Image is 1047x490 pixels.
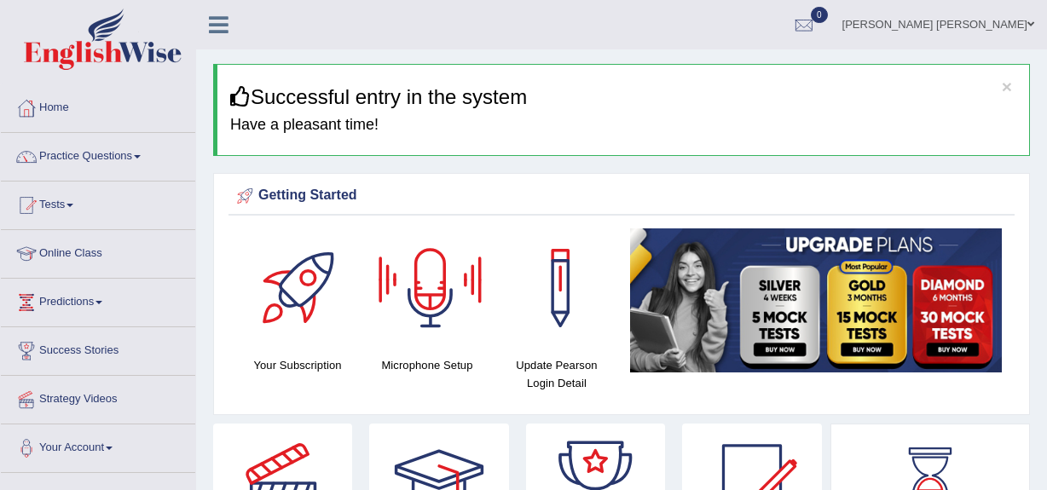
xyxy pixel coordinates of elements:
[230,86,1016,108] h3: Successful entry in the system
[241,356,354,374] h4: Your Subscription
[1,327,195,370] a: Success Stories
[1,424,195,467] a: Your Account
[233,183,1010,209] div: Getting Started
[230,117,1016,134] h4: Have a pleasant time!
[1,376,195,418] a: Strategy Videos
[1,182,195,224] a: Tests
[1,230,195,273] a: Online Class
[1,279,195,321] a: Predictions
[811,7,828,23] span: 0
[1,84,195,127] a: Home
[630,228,1002,372] img: small5.jpg
[500,356,613,392] h4: Update Pearson Login Detail
[1002,78,1012,95] button: ×
[371,356,483,374] h4: Microphone Setup
[1,133,195,176] a: Practice Questions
